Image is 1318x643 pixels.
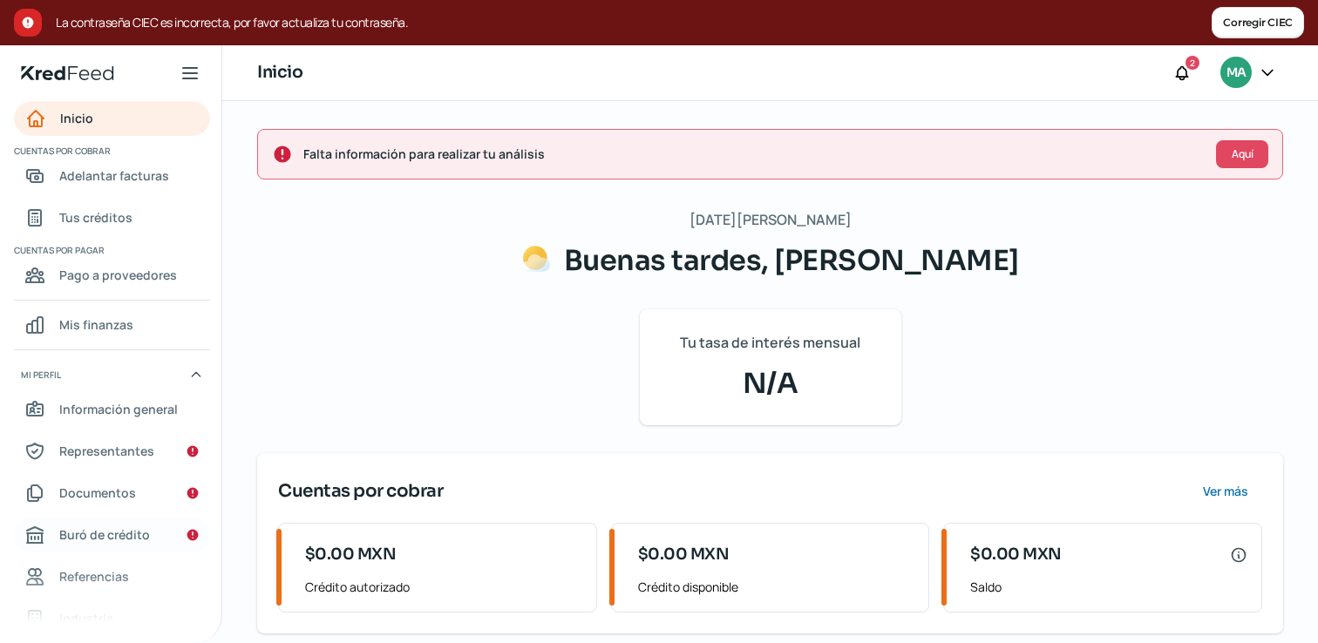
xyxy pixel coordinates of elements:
[638,543,730,566] span: $0.00 MXN
[59,206,132,228] span: Tus créditos
[14,242,207,258] span: Cuentas por pagar
[305,576,582,598] span: Crédito autorizado
[1190,55,1195,71] span: 2
[14,518,210,552] a: Buró de crédito
[14,559,210,594] a: Referencias
[60,107,93,129] span: Inicio
[278,478,443,504] span: Cuentas por cobrar
[661,362,880,404] span: N/A
[14,200,210,235] a: Tus créditos
[14,143,207,159] span: Cuentas por cobrar
[14,308,210,342] a: Mis finanzas
[59,524,150,545] span: Buró de crédito
[56,12,1212,33] span: La contraseña CIEC es incorrecta, por favor actualiza tu contraseña.
[970,543,1062,566] span: $0.00 MXN
[59,398,178,420] span: Información general
[59,165,169,186] span: Adelantar facturas
[305,543,397,566] span: $0.00 MXN
[59,264,177,286] span: Pago a proveedores
[1226,63,1246,84] span: MA
[680,330,860,355] span: Tu tasa de interés mensual
[1212,7,1304,38] button: Corregir CIEC
[690,207,852,233] span: [DATE][PERSON_NAME]
[59,314,133,335] span: Mis finanzas
[522,245,550,273] img: Saludos
[638,576,915,598] span: Crédito disponible
[59,482,136,504] span: Documentos
[14,159,210,193] a: Adelantar facturas
[1203,485,1248,497] span: Ver más
[257,60,302,85] h1: Inicio
[14,392,210,427] a: Información general
[1188,474,1262,509] button: Ver más
[14,601,210,636] a: Industria
[59,607,113,629] span: Industria
[1216,140,1268,168] button: Aquí
[14,258,210,293] a: Pago a proveedores
[14,434,210,469] a: Representantes
[1232,149,1253,159] span: Aquí
[59,565,129,587] span: Referencias
[303,143,1202,165] span: Falta información para realizar tu análisis
[564,243,1019,278] span: Buenas tardes, [PERSON_NAME]
[970,576,1247,598] span: Saldo
[21,367,61,382] span: Mi perfil
[59,440,154,462] span: Representantes
[14,476,210,511] a: Documentos
[14,101,210,136] a: Inicio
